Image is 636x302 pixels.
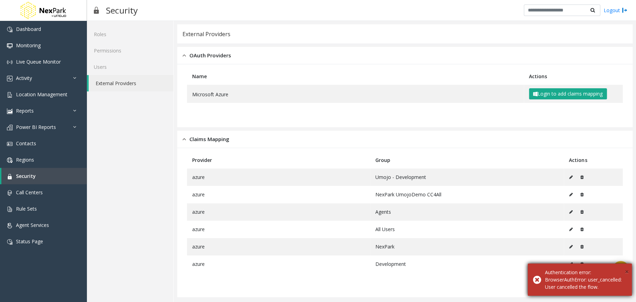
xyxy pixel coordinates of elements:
[622,7,627,14] img: logout
[89,75,173,91] a: External Providers
[94,2,99,19] img: pageIcon
[16,42,41,49] span: Monitoring
[370,221,564,238] td: All Users
[7,174,13,179] img: 'icon'
[16,222,49,228] span: Agent Services
[7,125,13,130] img: 'icon'
[370,186,564,203] td: NexPark UmojoDemo CC4All
[7,239,13,245] img: 'icon'
[16,124,56,130] span: Power BI Reports
[524,68,623,85] th: Actions
[16,75,32,81] span: Activity
[187,255,370,273] td: azure
[16,26,41,32] span: Dashboard
[87,42,173,59] a: Permissions
[7,59,13,65] img: 'icon'
[16,107,34,114] span: Reports
[16,140,36,147] span: Contacts
[87,59,173,75] a: Users
[7,157,13,163] img: 'icon'
[625,267,629,277] button: Close
[189,135,229,143] span: Claims Mapping
[370,255,564,273] td: Development
[187,203,370,221] td: azure
[529,88,607,99] button: Login to add claims mapping
[103,2,141,19] h3: Security
[187,152,370,169] th: Provider
[7,27,13,32] img: 'icon'
[187,169,370,186] td: azure
[7,223,13,228] img: 'icon'
[16,58,61,65] span: Live Queue Monitor
[16,173,36,179] span: Security
[370,203,564,221] td: Agents
[7,141,13,147] img: 'icon'
[187,85,524,103] td: Microsoft Azure
[189,51,231,59] span: OAuth Providers
[87,26,173,42] a: Roles
[545,269,627,291] div: Authentication error: BrowserAuthError: user_cancelled: User cancelled the flow.
[187,221,370,238] td: azure
[370,152,564,169] th: Group
[182,30,230,39] div: External Providers
[564,152,623,169] th: Actions
[1,168,87,184] a: Security
[625,267,629,276] span: ×
[16,156,34,163] span: Regions
[182,51,186,59] img: opened
[7,92,13,98] img: 'icon'
[7,108,13,114] img: 'icon'
[7,190,13,196] img: 'icon'
[7,76,13,81] img: 'icon'
[16,205,37,212] span: Rule Sets
[7,206,13,212] img: 'icon'
[604,7,627,14] a: Logout
[16,238,43,245] span: Status Page
[370,238,564,255] td: NexPark
[7,43,13,49] img: 'icon'
[187,68,524,85] th: Name
[16,189,43,196] span: Call Centers
[16,91,67,98] span: Location Management
[187,238,370,255] td: azure
[187,186,370,203] td: azure
[182,135,186,143] img: opened
[370,169,564,186] td: Umojo - Development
